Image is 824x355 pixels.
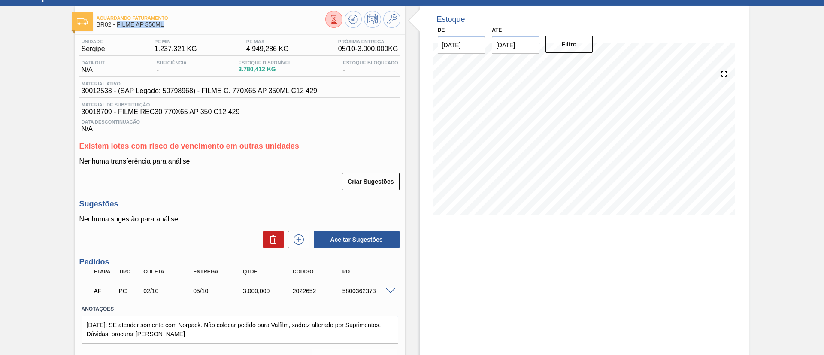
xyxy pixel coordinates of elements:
[364,11,381,28] button: Programar Estoque
[82,45,105,53] span: Sergipe
[325,11,342,28] button: Visão Geral dos Estoques
[116,288,142,294] div: Pedido de Compra
[82,316,398,344] textarea: [DATE]: SE atender somente com Norpack. Não colocar pedido para Valfilm, xadrez alterado por Supr...
[314,231,400,248] button: Aceitar Sugestões
[79,215,400,223] p: Nenhuma sugestão para análise
[141,288,197,294] div: 02/10/2025
[82,39,105,44] span: Unidade
[79,142,299,150] span: Existem lotes com risco de vencimento em outras unidades
[82,108,398,116] span: 30018709 - FILME REC30 770X65 AP 350 C12 429
[79,116,400,133] div: N/A
[82,102,398,107] span: Material de Substituição
[79,158,400,165] p: Nenhuma transferência para análise
[82,303,398,316] label: Anotações
[141,269,197,275] div: Coleta
[438,27,445,33] label: De
[241,288,297,294] div: 3.000,000
[309,230,400,249] div: Aceitar Sugestões
[241,269,297,275] div: Qtde
[82,119,398,124] span: Data Descontinuação
[97,15,325,21] span: Aguardando Faturamento
[284,231,309,248] div: Nova sugestão
[79,258,400,267] h3: Pedidos
[79,200,400,209] h3: Sugestões
[545,36,593,53] button: Filtro
[246,45,289,53] span: 4.949,286 KG
[341,60,400,74] div: -
[77,18,88,25] img: Ícone
[291,288,346,294] div: 2022652
[259,231,284,248] div: Excluir Sugestões
[492,36,539,54] input: dd/mm/yyyy
[94,288,115,294] p: AF
[340,288,396,294] div: 5800362373
[246,39,289,44] span: PE MAX
[239,60,291,65] span: Estoque Disponível
[79,60,107,74] div: N/A
[340,269,396,275] div: PO
[82,87,317,95] span: 30012533 - (SAP Legado: 50798968) - FILME C. 770X65 AP 350ML C12 429
[343,60,398,65] span: Estoque Bloqueado
[92,269,118,275] div: Etapa
[437,15,465,24] div: Estoque
[338,45,398,53] span: 05/10 - 3.000,000 KG
[438,36,485,54] input: dd/mm/yyyy
[82,60,105,65] span: Data out
[116,269,142,275] div: Tipo
[492,27,502,33] label: Até
[291,269,346,275] div: Código
[92,282,118,300] div: Aguardando Faturamento
[191,269,247,275] div: Entrega
[343,172,400,191] div: Criar Sugestões
[154,60,189,74] div: -
[157,60,187,65] span: Suficiência
[239,66,291,73] span: 3.780,412 KG
[154,39,197,44] span: PE MIN
[82,81,317,86] span: Material ativo
[338,39,398,44] span: Próxima Entrega
[342,173,399,190] button: Criar Sugestões
[154,45,197,53] span: 1.237,321 KG
[191,288,247,294] div: 05/10/2025
[97,21,325,28] span: BR02 - FILME AP 350ML
[383,11,400,28] button: Ir ao Master Data / Geral
[345,11,362,28] button: Atualizar Gráfico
